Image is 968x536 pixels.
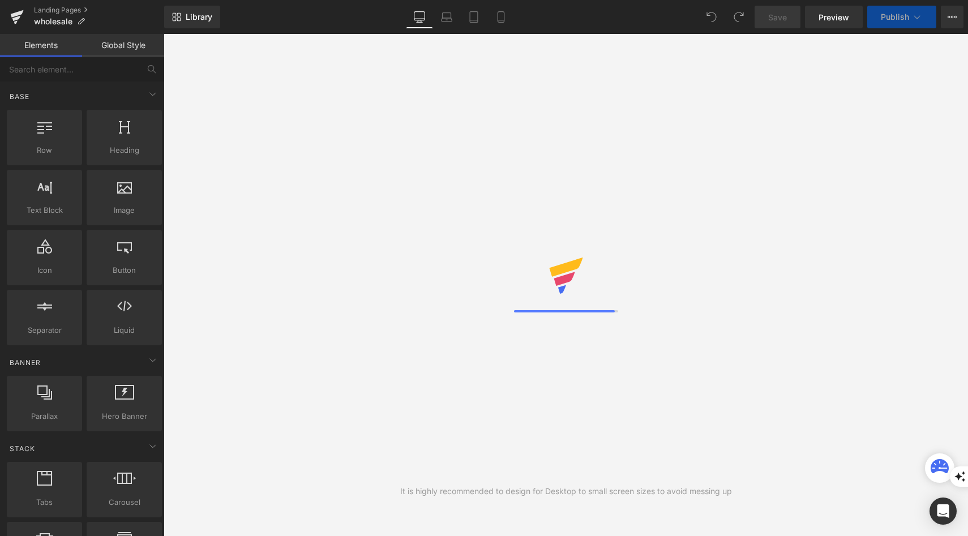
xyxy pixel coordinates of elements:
span: Preview [819,11,849,23]
span: Banner [8,357,42,368]
a: Desktop [406,6,433,28]
span: Heading [90,144,159,156]
span: Liquid [90,324,159,336]
span: Tabs [10,496,79,508]
span: Publish [881,12,909,22]
a: New Library [164,6,220,28]
a: Tablet [460,6,487,28]
button: Redo [727,6,750,28]
span: Hero Banner [90,410,159,422]
a: Laptop [433,6,460,28]
span: Image [90,204,159,216]
span: wholesale [34,17,72,26]
span: Base [8,91,31,102]
span: Library [186,12,212,22]
span: Separator [10,324,79,336]
a: Global Style [82,34,164,57]
button: Undo [700,6,723,28]
button: Publish [867,6,936,28]
span: Stack [8,443,36,454]
span: Row [10,144,79,156]
a: Preview [805,6,863,28]
a: Landing Pages [34,6,164,15]
a: Mobile [487,6,515,28]
button: More [941,6,963,28]
span: Icon [10,264,79,276]
div: Open Intercom Messenger [930,498,957,525]
span: Save [768,11,787,23]
span: Carousel [90,496,159,508]
span: Button [90,264,159,276]
span: Text Block [10,204,79,216]
div: It is highly recommended to design for Desktop to small screen sizes to avoid messing up [400,485,732,498]
span: Parallax [10,410,79,422]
